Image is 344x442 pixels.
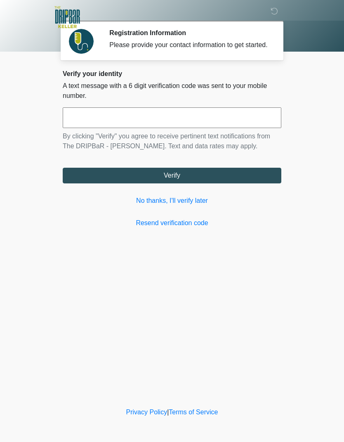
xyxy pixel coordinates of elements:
a: Terms of Service [169,409,218,416]
a: No thanks, I'll verify later [63,196,281,206]
div: Please provide your contact information to get started. [109,40,269,50]
h2: Verify your identity [63,70,281,78]
a: Privacy Policy [126,409,167,416]
button: Verify [63,168,281,183]
img: Agent Avatar [69,29,94,54]
img: The DRIPBaR - Keller Logo [54,6,80,28]
p: By clicking "Verify" you agree to receive pertinent text notifications from The DRIPBaR - [PERSON... [63,131,281,151]
a: Resend verification code [63,218,281,228]
a: | [167,409,169,416]
p: A text message with a 6 digit verification code was sent to your mobile number. [63,81,281,101]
